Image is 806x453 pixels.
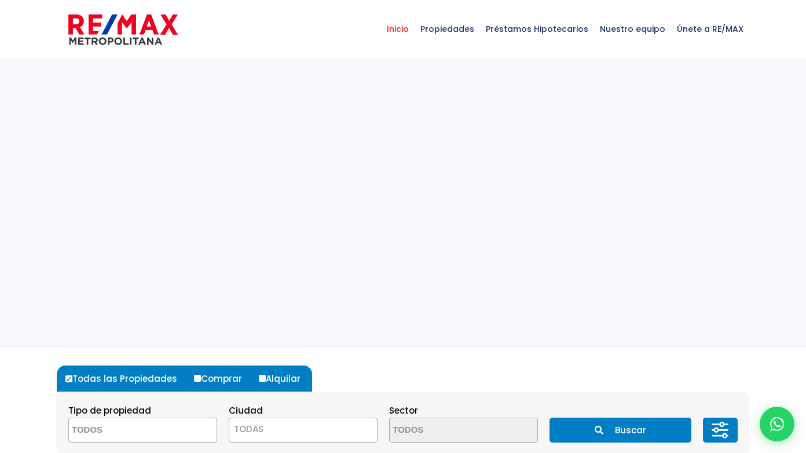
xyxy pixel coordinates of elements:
[229,421,377,437] span: TODAS
[65,375,72,382] input: Todas las Propiedades
[480,12,594,46] span: Préstamos Hipotecarios
[549,418,691,443] button: Buscar
[229,418,378,443] span: TODAS
[390,418,502,443] textarea: Search
[389,404,418,417] span: Sector
[191,366,254,392] label: Comprar
[63,366,189,392] label: Todas las Propiedades
[69,418,181,443] textarea: Search
[229,404,263,417] span: Ciudad
[68,404,151,417] span: Tipo de propiedad
[256,366,312,392] label: Alquilar
[671,12,749,46] span: Únete a RE/MAX
[68,12,178,47] img: remax-metropolitana-logo
[194,375,201,382] input: Comprar
[259,375,266,382] input: Alquilar
[234,423,263,435] span: TODAS
[415,12,480,46] span: Propiedades
[594,12,671,46] span: Nuestro equipo
[381,12,415,46] span: Inicio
